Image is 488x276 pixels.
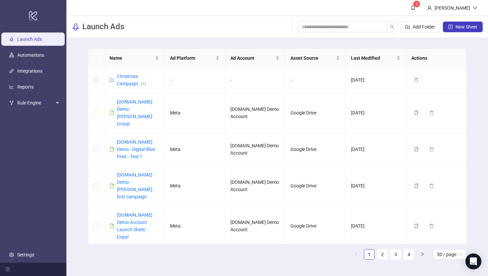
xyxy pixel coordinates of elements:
a: Automations [17,52,44,58]
a: [DOMAIN_NAME] Demo Account Launch Sheet - Enpal [117,212,152,240]
button: New Sheet [443,22,483,32]
button: Add Folder [400,22,440,32]
td: Meta [165,166,225,206]
td: Google Drive [285,93,346,133]
a: Integrations [17,68,42,74]
button: right [417,249,428,260]
span: Name [110,54,154,62]
span: folder-add [405,25,410,29]
a: Launch Ads [17,36,42,42]
li: Next Page [417,249,428,260]
span: 50 / page [437,249,462,259]
li: 2 [377,249,388,260]
h3: Launch Ads [82,22,124,32]
span: right [420,252,424,256]
td: [DOMAIN_NAME] Demo Account [225,206,285,246]
div: Open Intercom Messenger [465,253,481,269]
th: Ad Platform [165,49,225,67]
span: file [110,110,114,115]
span: plus-square [448,25,453,29]
th: Last Modified [346,49,406,67]
a: [DOMAIN_NAME] Demo - [PERSON_NAME] Group [117,99,152,126]
span: rocket [72,23,80,31]
span: ( 1 ) [141,82,146,86]
sup: 3 [413,1,420,7]
span: bell [411,5,415,10]
td: - [225,67,285,93]
span: Rule Engine [17,96,54,109]
td: [DATE] [346,166,406,206]
span: New Sheet [455,24,477,30]
button: left [351,249,361,260]
td: Google Drive [285,166,346,206]
li: 3 [390,249,401,260]
a: 1 [364,249,374,259]
span: menu-fold [5,267,10,272]
span: search [390,25,394,29]
span: delete [429,183,434,188]
span: down [473,6,477,10]
td: [DOMAIN_NAME] Demo Account [225,93,285,133]
span: left [354,252,358,256]
a: [DOMAIN_NAME] Demo - Digital Blue Print - Test 1 [117,139,155,159]
span: 3 [416,2,418,6]
span: copy [414,183,419,188]
td: [DATE] [346,206,406,246]
span: Last Modified [351,54,395,62]
span: Asset Source [290,54,335,62]
a: 4 [404,249,414,259]
td: [DOMAIN_NAME] Demo Account [225,133,285,166]
span: delete [429,147,434,152]
span: file [110,224,114,228]
a: Settings [17,252,34,257]
th: Asset Source [285,49,346,67]
span: delete [414,78,419,82]
th: Ad Account [225,49,285,67]
td: [DOMAIN_NAME] Demo Account [225,166,285,206]
th: Name [104,49,165,67]
div: [PERSON_NAME] [432,4,473,12]
span: delete [429,110,434,115]
td: [DATE] [346,133,406,166]
td: Meta [165,206,225,246]
li: Previous Page [351,249,361,260]
span: file [110,147,114,152]
a: 3 [391,249,401,259]
li: 1 [364,249,374,260]
span: folder [110,78,114,82]
a: 2 [377,249,387,259]
td: [DATE] [346,67,406,93]
li: 4 [404,249,414,260]
a: Christmas Campaign(1) [117,74,146,86]
td: - [285,67,346,93]
td: - [165,67,225,93]
td: Meta [165,133,225,166]
td: Google Drive [285,206,346,246]
span: user [427,6,432,10]
span: file [110,183,114,188]
span: delete [429,224,434,228]
td: [DATE] [346,93,406,133]
a: [DOMAIN_NAME] Demo - [PERSON_NAME] first campaign [117,172,152,199]
span: copy [414,110,419,115]
span: copy [414,224,419,228]
span: copy [414,147,419,152]
td: Google Drive [285,133,346,166]
a: Reports [17,84,34,90]
span: fork [9,101,14,105]
th: Actions [406,49,466,67]
div: Page Size [433,249,466,260]
span: Add Folder [413,24,435,30]
span: Ad Platform [170,54,214,62]
span: Ad Account [230,54,275,62]
td: Meta [165,93,225,133]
